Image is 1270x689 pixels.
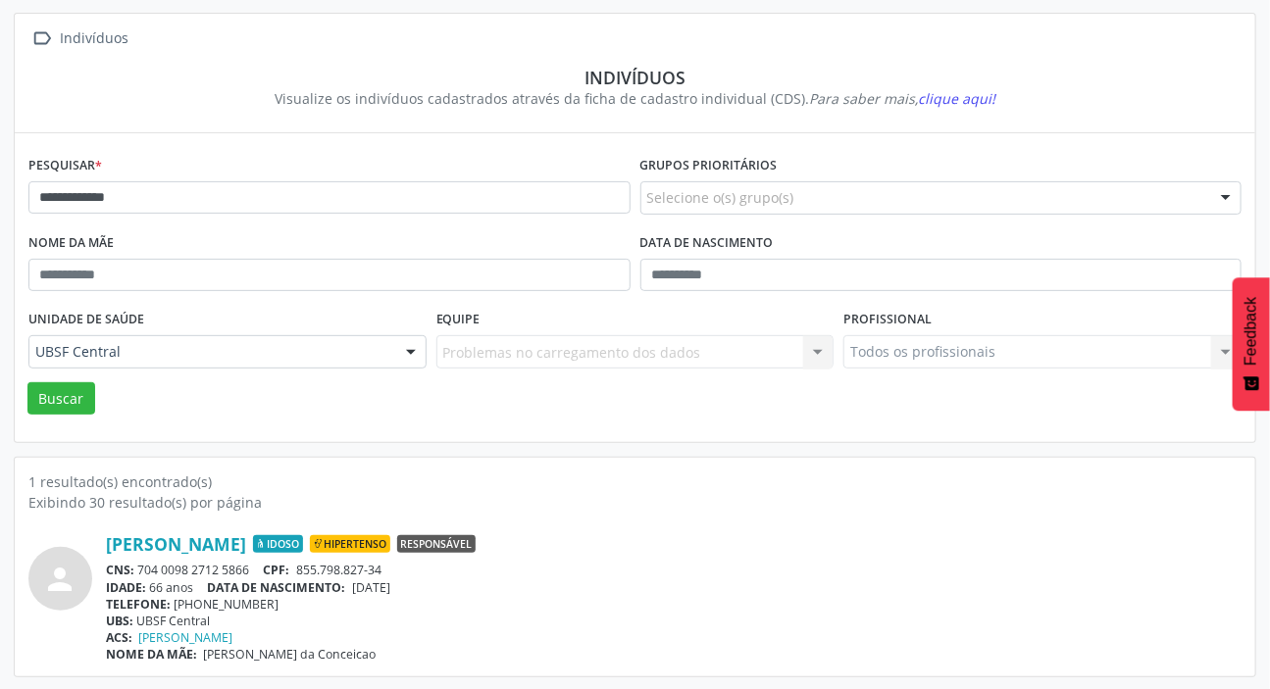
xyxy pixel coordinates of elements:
[106,562,134,578] span: CNS:
[42,88,1228,109] div: Visualize os indivíduos cadastrados através da ficha de cadastro individual (CDS).
[843,305,932,335] label: Profissional
[264,562,290,578] span: CPF:
[204,646,377,663] span: [PERSON_NAME] da Conceicao
[57,25,132,53] div: Indivíduos
[647,187,794,208] span: Selecione o(s) grupo(s)
[27,382,95,416] button: Buscar
[106,646,197,663] span: NOME DA MÃE:
[106,579,146,596] span: IDADE:
[106,562,1242,578] div: 704 0098 2712 5866
[106,596,171,613] span: TELEFONE:
[35,342,386,362] span: UBSF Central
[352,579,390,596] span: [DATE]
[253,535,303,553] span: Idoso
[809,89,995,108] i: Para saber mais,
[436,305,481,335] label: Equipe
[106,596,1242,613] div: [PHONE_NUMBER]
[139,629,233,646] a: [PERSON_NAME]
[28,25,132,53] a:  Indivíduos
[640,151,778,181] label: Grupos prioritários
[106,533,246,555] a: [PERSON_NAME]
[106,613,1242,629] div: UBSF Central
[1233,277,1270,411] button: Feedback - Mostrar pesquisa
[28,471,1242,492] div: 1 resultado(s) encontrado(s)
[43,562,78,597] i: person
[28,25,57,53] i: 
[28,305,144,335] label: Unidade de saúde
[28,492,1242,513] div: Exibindo 30 resultado(s) por página
[106,613,133,629] span: UBS:
[28,151,102,181] label: Pesquisar
[28,228,114,259] label: Nome da mãe
[640,228,774,259] label: Data de nascimento
[397,535,476,553] span: Responsável
[106,629,132,646] span: ACS:
[208,579,346,596] span: DATA DE NASCIMENTO:
[296,562,381,578] span: 855.798.827-34
[42,67,1228,88] div: Indivíduos
[918,89,995,108] span: clique aqui!
[310,535,390,553] span: Hipertenso
[1243,297,1260,366] span: Feedback
[106,579,1242,596] div: 66 anos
